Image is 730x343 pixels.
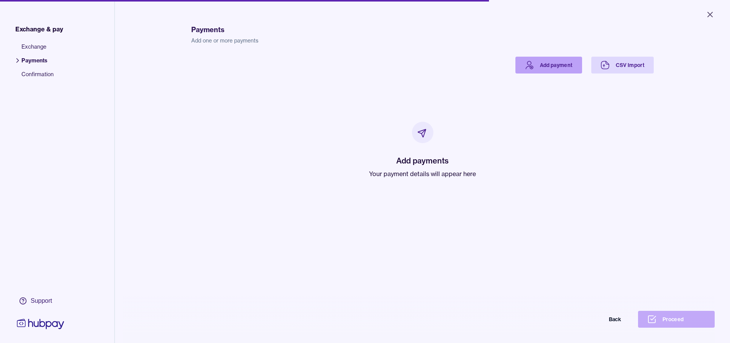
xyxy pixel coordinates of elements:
span: Payments [21,57,54,70]
button: Close [696,6,724,23]
a: Add payment [515,57,582,73]
span: Exchange & pay [15,24,63,34]
h2: Add payments [369,155,476,166]
div: Support [31,297,52,305]
h1: Payments [191,24,654,35]
button: Back [554,311,630,328]
span: Exchange [21,43,54,57]
span: Confirmation [21,70,54,84]
p: Add one or more payments [191,37,654,44]
p: Your payment details will appear here [369,169,476,178]
a: Support [15,293,66,309]
a: CSV Import [591,57,654,73]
